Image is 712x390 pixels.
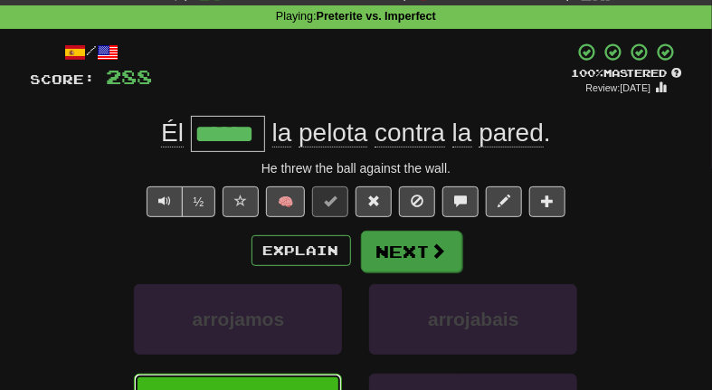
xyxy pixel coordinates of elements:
[479,119,544,147] span: pared
[31,42,153,64] div: /
[272,119,292,147] span: la
[266,186,305,217] button: 🧠
[586,82,651,93] small: Review: [DATE]
[265,119,551,147] span: .
[452,119,472,147] span: la
[486,186,522,217] button: Edit sentence (alt+d)
[182,186,216,217] button: ½
[375,119,445,147] span: contra
[442,186,479,217] button: Discuss sentence (alt+u)
[312,186,348,217] button: Set this sentence to 100% Mastered (alt+m)
[107,65,153,88] span: 288
[252,235,351,266] button: Explain
[134,284,342,355] button: arrojamos
[428,309,518,329] span: arrojabais
[147,186,183,217] button: Play sentence audio (ctl+space)
[529,186,565,217] button: Add to collection (alt+a)
[193,309,285,329] span: arrojamos
[299,119,367,147] span: pelota
[361,231,462,272] button: Next
[31,71,96,87] span: Score:
[572,66,682,81] div: Mastered
[356,186,392,217] button: Reset to 0% Mastered (alt+r)
[143,186,216,217] div: Text-to-speech controls
[317,10,436,23] strong: Preterite vs. Imperfect
[223,186,259,217] button: Favorite sentence (alt+f)
[369,284,577,355] button: arrojabais
[572,67,604,79] span: 100 %
[31,159,682,177] div: He threw the ball against the wall.
[161,119,184,147] span: Él
[399,186,435,217] button: Ignore sentence (alt+i)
